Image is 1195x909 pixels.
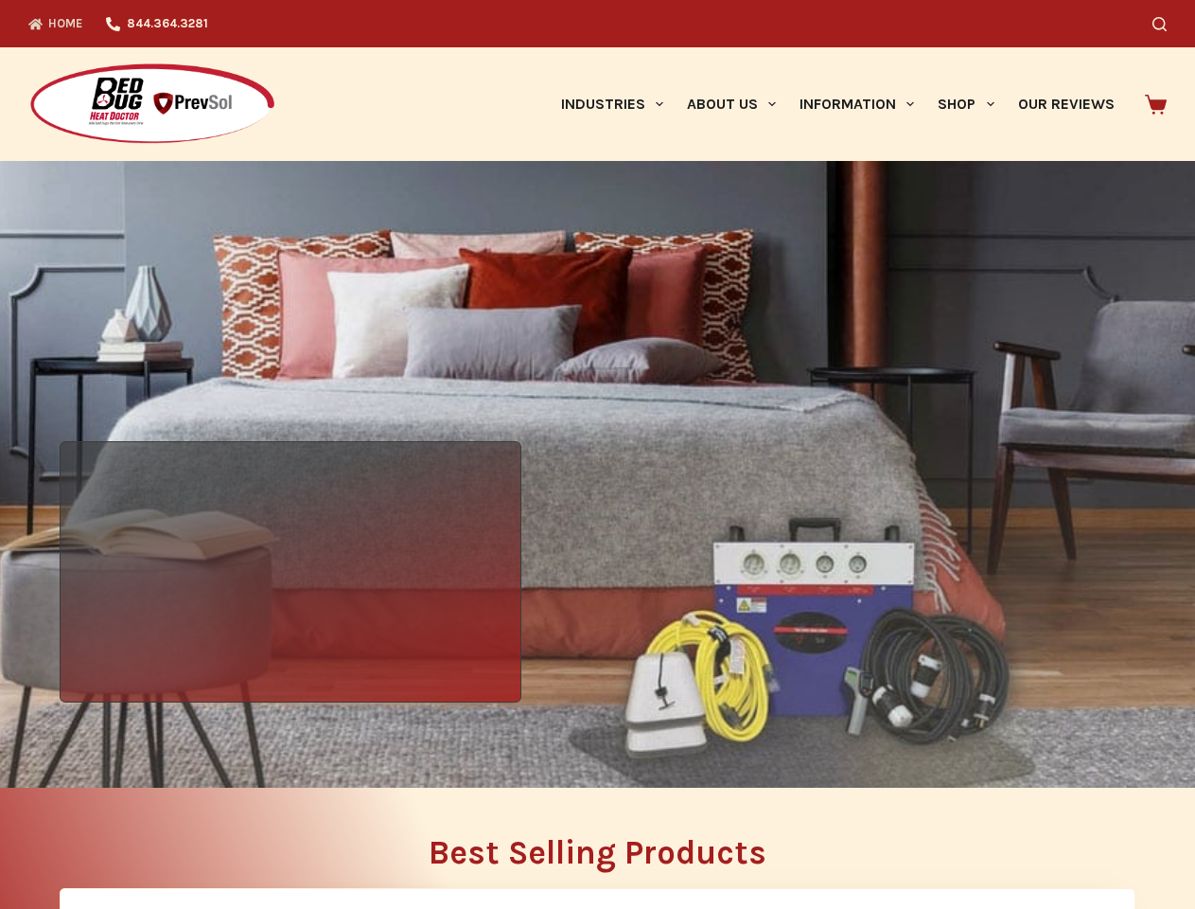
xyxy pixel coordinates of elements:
[926,47,1006,161] a: Shop
[28,62,276,147] img: Prevsol/Bed Bug Heat Doctor
[60,836,1135,869] h2: Best Selling Products
[1152,17,1167,31] button: Search
[675,47,787,161] a: About Us
[549,47,675,161] a: Industries
[549,47,1126,161] nav: Primary
[1006,47,1126,161] a: Our Reviews
[788,47,926,161] a: Information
